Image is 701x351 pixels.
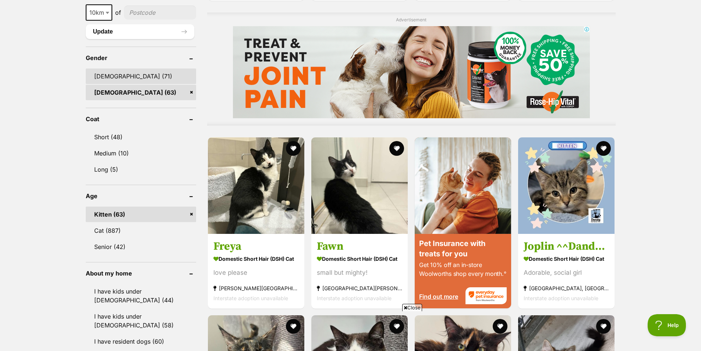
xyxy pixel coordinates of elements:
a: [DEMOGRAPHIC_DATA] (71) [86,69,196,84]
button: favourite [389,141,404,156]
strong: [GEOGRAPHIC_DATA], [GEOGRAPHIC_DATA] [524,283,609,293]
div: Adorable, social girl [524,267,609,277]
header: About my home [86,270,196,277]
header: Age [86,193,196,199]
div: small but mighty! [317,267,402,277]
header: Coat [86,116,196,122]
span: Interstate adoption unavailable [213,295,288,301]
a: Medium (10) [86,145,196,161]
iframe: Advertisement [172,314,529,347]
input: postcode [124,6,196,20]
strong: [PERSON_NAME][GEOGRAPHIC_DATA] [213,283,299,293]
iframe: Help Scout Beacon - Open [648,314,686,336]
button: Update [86,24,194,39]
img: Fawn - Domestic Short Hair (DSH) Cat [311,137,408,234]
a: Short (48) [86,129,196,145]
strong: [GEOGRAPHIC_DATA][PERSON_NAME][GEOGRAPHIC_DATA] [317,283,402,293]
div: love please [213,267,299,277]
a: Long (5) [86,162,196,177]
span: 10km [86,7,111,18]
span: Interstate adoption unavailable [317,295,392,301]
span: Close [402,304,422,311]
a: Senior (42) [86,239,196,255]
h3: Joplin ^^Dandy Cat Rescue^^ [524,239,609,253]
h3: Fawn [317,239,402,253]
a: Cat (887) [86,223,196,238]
button: favourite [596,141,611,156]
h3: Freya [213,239,299,253]
a: Freya Domestic Short Hair (DSH) Cat love please [PERSON_NAME][GEOGRAPHIC_DATA] Interstate adoptio... [208,234,304,308]
span: of [115,8,121,17]
strong: Domestic Short Hair (DSH) Cat [524,253,609,264]
a: I have kids under [DEMOGRAPHIC_DATA] (58) [86,309,196,333]
iframe: Advertisement [233,26,590,118]
strong: Domestic Short Hair (DSH) Cat [213,253,299,264]
a: I have resident dogs (60) [86,334,196,349]
header: Gender [86,55,196,61]
a: Kitten (63) [86,207,196,222]
img: Freya - Domestic Short Hair (DSH) Cat [208,137,304,234]
span: 10km [86,4,112,21]
a: Fawn Domestic Short Hair (DSH) Cat small but mighty! [GEOGRAPHIC_DATA][PERSON_NAME][GEOGRAPHIC_DA... [311,234,408,308]
a: I have kids under [DEMOGRAPHIC_DATA] (44) [86,284,196,308]
img: https://img.kwcdn.com/product/Fancyalgo/VirtualModelMatting/66ab465577390416e82349065b717d59.jpg?... [63,52,124,103]
a: Joplin ^^Dandy Cat Rescue^^ Domestic Short Hair (DSH) Cat Adorable, social girl [GEOGRAPHIC_DATA]... [518,234,615,308]
span: Interstate adoption unavailable [524,295,598,301]
strong: Domestic Short Hair (DSH) Cat [317,253,402,264]
button: favourite [286,141,301,156]
a: [DEMOGRAPHIC_DATA] (63) [86,85,196,100]
button: favourite [596,319,611,334]
div: Advertisement [207,13,616,126]
img: Joplin ^^Dandy Cat Rescue^^ - Domestic Short Hair (DSH) Cat [518,137,615,234]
